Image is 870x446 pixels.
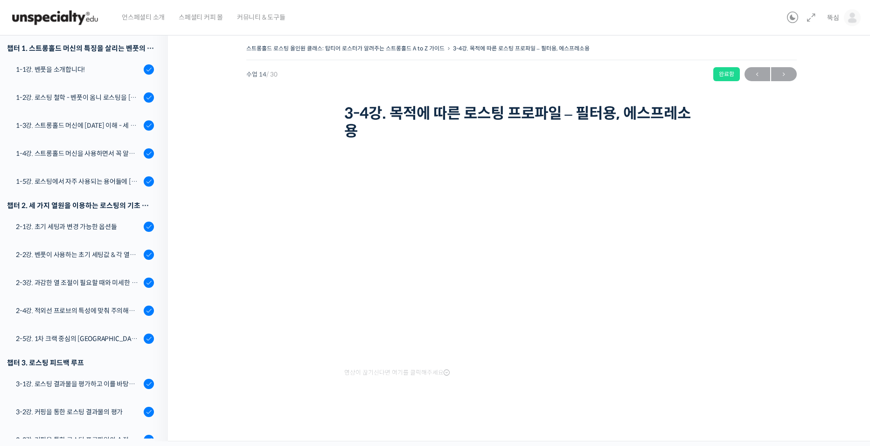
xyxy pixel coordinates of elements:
div: 3-3강. 커핑을 통한 로스팅 프로파일의 수정 [16,435,141,445]
a: 설정 [120,296,179,319]
div: 2-3강. 과감한 열 조절이 필요할 때와 미세한 열 조절이 필요할 때 [16,278,141,288]
span: / 30 [266,70,278,78]
span: → [771,68,797,81]
a: 스트롱홀드 로스팅 올인원 클래스: 탑티어 로스터가 알려주는 스트롱홀드 A to Z 가이드 [246,45,445,52]
h3: 챕터 1. 스트롱홀드 머신의 특징을 살리는 벤풋의 로스팅 방식 [7,42,154,55]
div: 챕터 3. 로스팅 피드백 루프 [7,356,154,369]
a: 다음→ [771,67,797,81]
div: 1-3강. 스트롱홀드 머신에 [DATE] 이해 - 세 가지 열원이 만들어내는 변화 [16,120,141,131]
div: 1-2강. 로스팅 철학 - 벤풋이 옴니 로스팅을 [DATE] 않는 이유 [16,92,141,103]
div: 2-1강. 초기 세팅과 변경 가능한 옵션들 [16,222,141,232]
a: 3-4강. 목적에 따른 로스팅 프로파일 – 필터용, 에스프레소용 [453,45,590,52]
h1: 3-4강. 목적에 따른 로스팅 프로파일 – 필터용, 에스프레소용 [344,105,699,140]
a: 대화 [62,296,120,319]
div: 1-1강. 벤풋을 소개합니다! [16,64,141,75]
div: 3-1강. 로스팅 결과물을 평가하고 이를 바탕으로 프로파일을 설계하는 방법 [16,379,141,389]
div: 완료함 [713,67,740,81]
div: 2-5강. 1차 크랙 중심의 [GEOGRAPHIC_DATA]에 관하여 [16,334,141,344]
div: 3-2강. 커핑을 통한 로스팅 결과물의 평가 [16,407,141,417]
div: 1-4강. 스트롱홀드 머신을 사용하면서 꼭 알고 있어야 할 유의사항 [16,148,141,159]
span: 영상이 끊기신다면 여기를 클릭해주세요 [344,369,450,376]
a: 홈 [3,296,62,319]
span: ← [745,68,770,81]
a: ←이전 [745,67,770,81]
div: 1-5강. 로스팅에서 자주 사용되는 용어들에 [DATE] 이해 [16,176,141,187]
div: 2-2강. 벤풋이 사용하는 초기 세팅값 & 각 열원이 하는 역할 [16,250,141,260]
span: 뚝심 [827,14,839,22]
span: 수업 14 [246,71,278,77]
span: 대화 [85,310,97,318]
div: 챕터 2. 세 가지 열원을 이용하는 로스팅의 기초 설계 [7,199,154,212]
div: 2-4강. 적외선 프로브의 특성에 맞춰 주의해야 할 점들 [16,306,141,316]
span: 설정 [144,310,155,317]
span: 홈 [29,310,35,317]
